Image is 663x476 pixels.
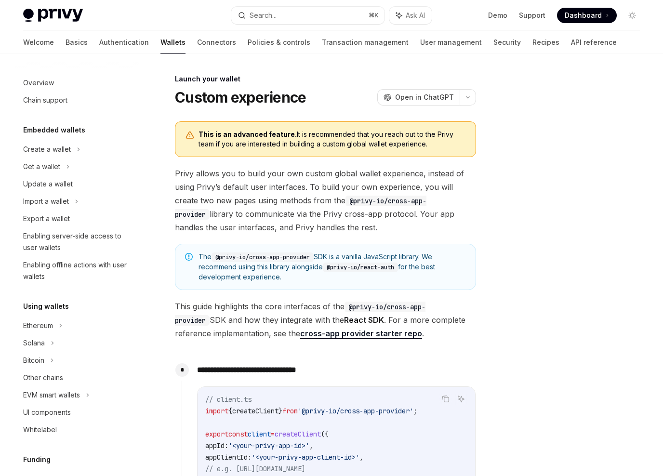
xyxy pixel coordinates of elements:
[15,404,139,421] a: UI components
[175,300,476,340] span: This guide highlights the core interfaces of the SDK and how they integrate with the . For a more...
[199,130,466,149] span: It is recommended that you reach out to the Privy team if you are interested in building a custom...
[321,430,329,438] span: ({
[205,464,305,473] span: // e.g. [URL][DOMAIN_NAME]
[185,253,193,261] svg: Note
[519,11,545,20] a: Support
[624,8,640,23] button: Toggle dark mode
[271,430,275,438] span: =
[344,315,384,325] strong: React SDK
[23,31,54,54] a: Welcome
[199,130,297,138] b: This is an advanced feature.
[15,256,139,285] a: Enabling offline actions with user wallets
[413,407,417,415] span: ;
[278,407,282,415] span: }
[15,421,139,438] a: Whitelabel
[23,372,63,383] div: Other chains
[228,407,232,415] span: {
[23,196,69,207] div: Import a wallet
[369,12,379,19] span: ⌘ K
[15,369,139,386] a: Other chains
[232,407,278,415] span: createClient
[532,31,559,54] a: Recipes
[23,178,73,190] div: Update a wallet
[15,74,139,92] a: Overview
[275,430,321,438] span: createClient
[23,424,57,436] div: Whitelabel
[359,453,363,462] span: ,
[175,89,306,106] h1: Custom experience
[395,93,454,102] span: Open in ChatGPT
[23,454,51,465] h5: Funding
[23,355,44,366] div: Bitcoin
[23,259,133,282] div: Enabling offline actions with user wallets
[23,124,85,136] h5: Embedded wallets
[389,7,432,24] button: Ask AI
[406,11,425,20] span: Ask AI
[99,31,149,54] a: Authentication
[15,227,139,256] a: Enabling server-side access to user wallets
[309,441,313,450] span: ,
[248,430,271,438] span: client
[23,9,83,22] img: light logo
[23,161,60,172] div: Get a wallet
[175,167,476,234] span: Privy allows you to build your own custom global wallet experience, instead of using Privy’s defa...
[205,441,228,450] span: appId:
[212,252,314,262] code: @privy-io/cross-app-provider
[322,31,409,54] a: Transaction management
[228,441,309,450] span: '<your-privy-app-id>'
[23,230,133,253] div: Enabling server-side access to user wallets
[250,10,277,21] div: Search...
[205,407,228,415] span: import
[15,92,139,109] a: Chain support
[377,89,460,106] button: Open in ChatGPT
[557,8,617,23] a: Dashboard
[15,210,139,227] a: Export a wallet
[23,94,67,106] div: Chain support
[252,453,359,462] span: '<your-privy-app-client-id>'
[282,407,298,415] span: from
[185,131,195,140] svg: Warning
[439,393,452,405] button: Copy the contents from the code block
[23,144,71,155] div: Create a wallet
[565,11,602,20] span: Dashboard
[248,31,310,54] a: Policies & controls
[298,407,413,415] span: '@privy-io/cross-app-provider'
[300,329,422,339] a: cross-app provider starter repo
[228,430,248,438] span: const
[205,430,228,438] span: export
[23,320,53,331] div: Ethereum
[420,31,482,54] a: User management
[23,213,70,225] div: Export a wallet
[66,31,88,54] a: Basics
[197,31,236,54] a: Connectors
[488,11,507,20] a: Demo
[493,31,521,54] a: Security
[160,31,186,54] a: Wallets
[23,77,54,89] div: Overview
[205,453,252,462] span: appClientId:
[571,31,617,54] a: API reference
[455,393,467,405] button: Ask AI
[23,389,80,401] div: EVM smart wallets
[231,7,385,24] button: Search...⌘K
[199,252,466,282] span: The SDK is a vanilla JavaScript library. We recommend using this library alongside for the best d...
[23,301,69,312] h5: Using wallets
[23,337,45,349] div: Solana
[15,175,139,193] a: Update a wallet
[23,407,71,418] div: UI components
[175,74,476,84] div: Launch your wallet
[323,263,398,272] code: @privy-io/react-auth
[205,395,252,404] span: // client.ts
